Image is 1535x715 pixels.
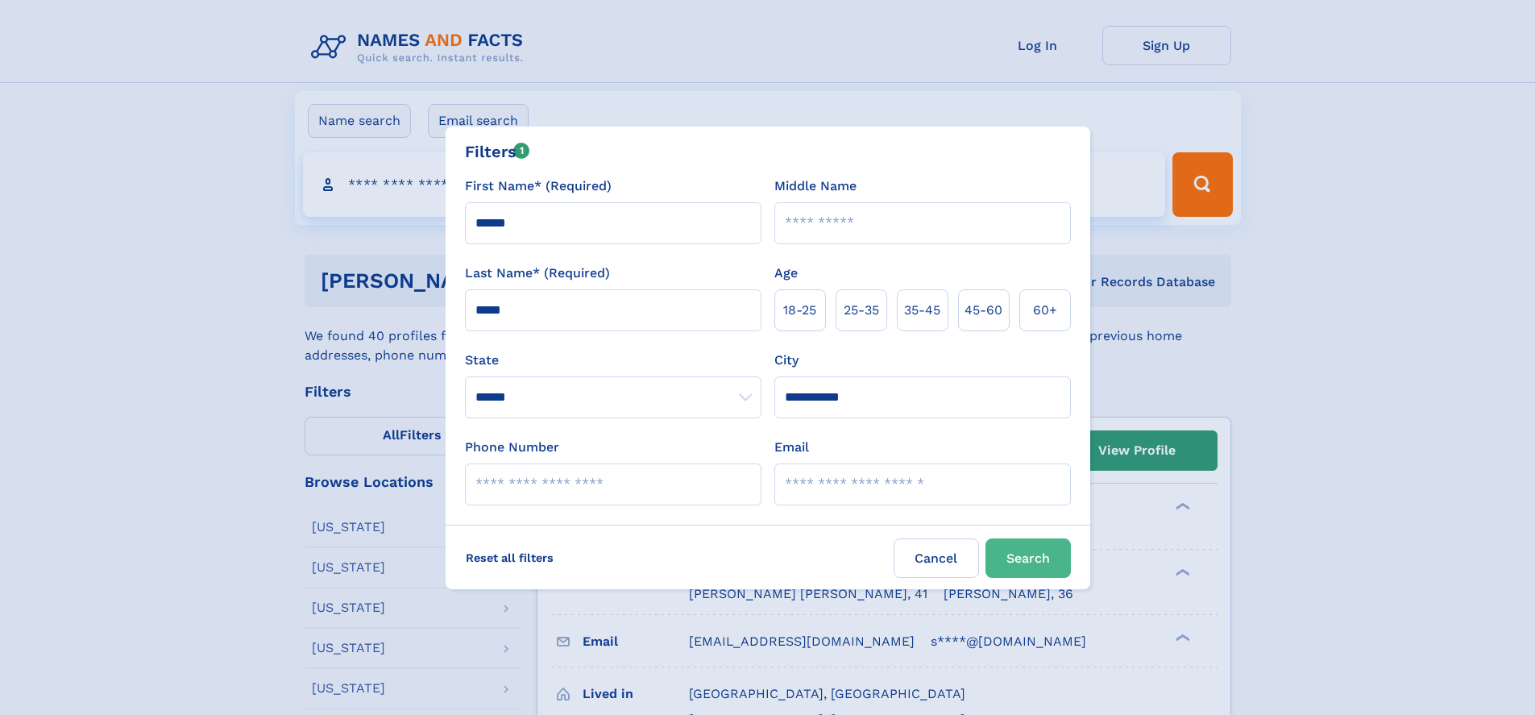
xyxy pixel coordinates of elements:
[965,301,1002,320] span: 45‑60
[985,538,1071,578] button: Search
[774,264,798,283] label: Age
[844,301,879,320] span: 25‑35
[465,264,610,283] label: Last Name* (Required)
[465,351,761,370] label: State
[894,538,979,578] label: Cancel
[774,438,809,457] label: Email
[774,351,799,370] label: City
[904,301,940,320] span: 35‑45
[1033,301,1057,320] span: 60+
[455,538,564,577] label: Reset all filters
[465,438,559,457] label: Phone Number
[774,177,857,196] label: Middle Name
[465,139,530,164] div: Filters
[783,301,816,320] span: 18‑25
[465,177,612,196] label: First Name* (Required)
